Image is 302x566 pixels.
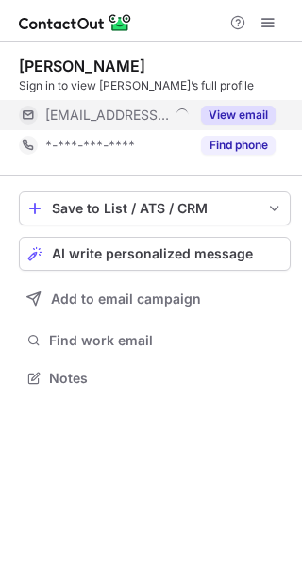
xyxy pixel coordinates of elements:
button: Reveal Button [201,136,276,155]
div: Sign in to view [PERSON_NAME]’s full profile [19,77,291,94]
button: Notes [19,365,291,391]
div: Save to List / ATS / CRM [52,201,258,216]
span: [EMAIL_ADDRESS][DOMAIN_NAME] [45,107,169,124]
span: Find work email [49,332,283,349]
span: AI write personalized message [52,246,253,261]
button: Add to email campaign [19,282,291,316]
img: ContactOut v5.3.10 [19,11,132,34]
span: Notes [49,370,283,387]
button: AI write personalized message [19,237,291,271]
button: Find work email [19,327,291,354]
button: Reveal Button [201,106,276,125]
span: Add to email campaign [51,291,201,307]
div: [PERSON_NAME] [19,57,145,75]
button: save-profile-one-click [19,191,291,225]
